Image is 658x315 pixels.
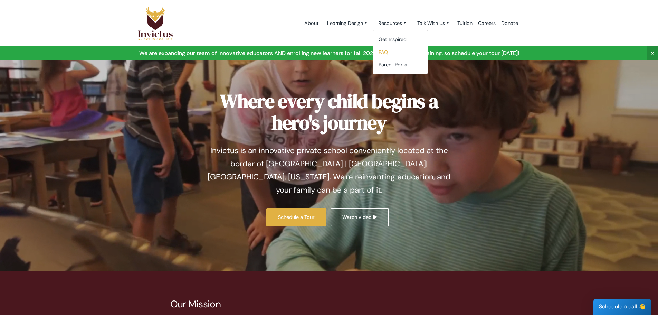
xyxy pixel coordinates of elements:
div: Learning Design [373,30,428,74]
div: Domain: [DOMAIN_NAME] [18,18,76,24]
a: Get Inspired [373,33,428,46]
img: tab_domain_overview_orange.svg [19,40,24,46]
a: Talk With Us [412,17,455,30]
a: Tuition [455,9,475,38]
a: Watch video [331,208,389,226]
div: v 4.0.25 [19,11,34,17]
div: Keywords by Traffic [76,41,116,45]
a: Donate [498,9,521,38]
img: website_grey.svg [11,18,17,24]
h1: Where every child begins a hero's journey [203,91,455,133]
a: FAQ [373,46,428,59]
div: Schedule a call 👋 [593,299,651,315]
div: Domain Overview [26,41,62,45]
a: Schedule a Tour [266,208,326,226]
img: Logo [137,6,173,40]
img: tab_keywords_by_traffic_grey.svg [69,40,74,46]
a: Resources [373,17,412,30]
a: About [302,9,322,38]
a: Careers [475,9,498,38]
a: Learning Design [322,17,373,30]
img: logo_orange.svg [11,11,17,17]
a: Parent Portal [373,58,428,71]
p: Invictus is an innovative private school conveniently located at the border of [GEOGRAPHIC_DATA] ... [203,144,455,197]
p: Our Mission [170,298,488,310]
